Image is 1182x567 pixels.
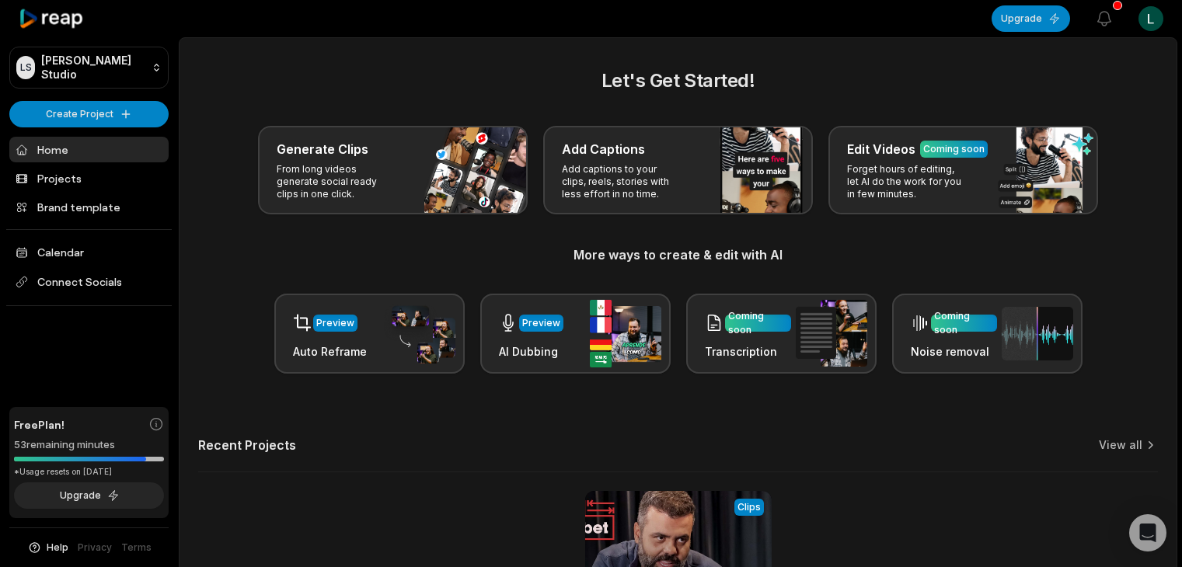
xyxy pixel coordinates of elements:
[728,309,788,337] div: Coming soon
[705,343,791,360] h3: Transcription
[847,140,915,158] h3: Edit Videos
[992,5,1070,32] button: Upgrade
[522,316,560,330] div: Preview
[847,163,968,200] p: Forget hours of editing, let AI do the work for you in few minutes.
[14,466,164,478] div: *Usage resets on [DATE]
[562,140,645,158] h3: Add Captions
[9,194,169,220] a: Brand template
[121,541,152,555] a: Terms
[9,268,169,296] span: Connect Socials
[911,343,997,360] h3: Noise removal
[198,67,1158,95] h2: Let's Get Started!
[27,541,68,555] button: Help
[384,304,455,364] img: auto_reframe.png
[277,163,397,200] p: From long videos generate social ready clips in one click.
[1002,307,1073,360] img: noise_removal.png
[934,309,994,337] div: Coming soon
[9,137,169,162] a: Home
[293,343,367,360] h3: Auto Reframe
[198,437,296,453] h2: Recent Projects
[1129,514,1166,551] div: Open Intercom Messenger
[16,56,35,79] div: LS
[9,239,169,265] a: Calendar
[78,541,112,555] a: Privacy
[14,437,164,453] div: 53 remaining minutes
[9,165,169,191] a: Projects
[41,54,145,82] p: [PERSON_NAME] Studio
[316,316,354,330] div: Preview
[14,482,164,509] button: Upgrade
[9,101,169,127] button: Create Project
[796,300,867,367] img: transcription.png
[499,343,563,360] h3: AI Dubbing
[562,163,682,200] p: Add captions to your clips, reels, stories with less effort in no time.
[47,541,68,555] span: Help
[923,142,985,156] div: Coming soon
[277,140,368,158] h3: Generate Clips
[14,416,65,433] span: Free Plan!
[1099,437,1142,453] a: View all
[590,300,661,367] img: ai_dubbing.png
[198,245,1158,264] h3: More ways to create & edit with AI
